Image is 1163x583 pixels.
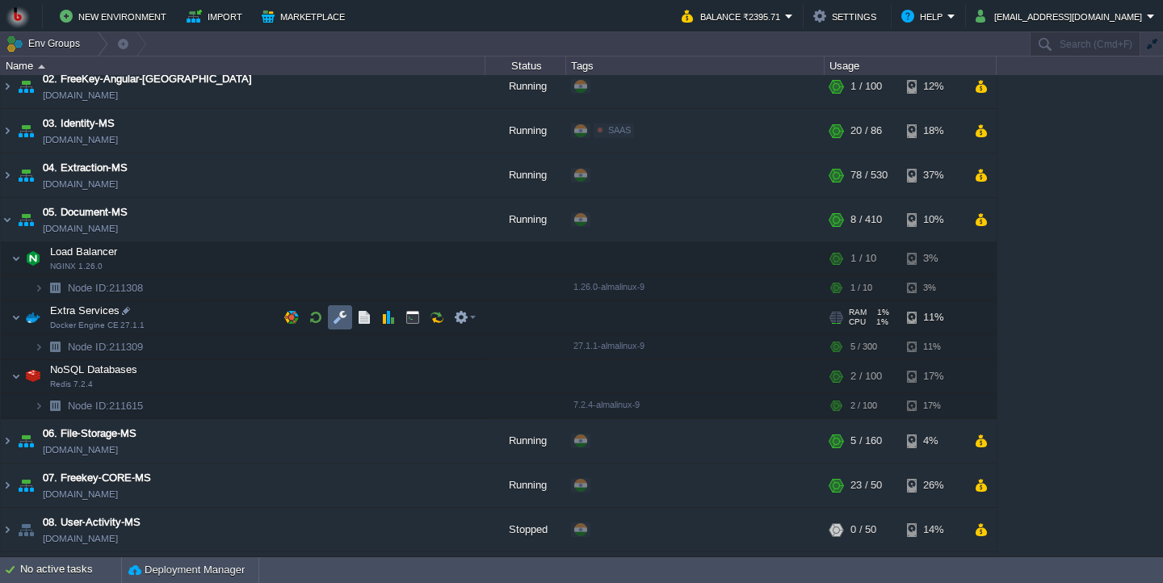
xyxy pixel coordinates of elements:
[11,360,21,392] img: AMDAwAAAACH5BAEAAAAALAAAAAABAAEAAAICRAEAOw==
[825,57,996,75] div: Usage
[1,198,14,241] img: AMDAwAAAACH5BAEAAAAALAAAAAABAAEAAAICRAEAOw==
[850,109,882,153] div: 20 / 86
[15,508,37,552] img: AMDAwAAAACH5BAEAAAAALAAAAAABAAEAAAICRAEAOw==
[485,153,566,197] div: Running
[907,393,959,418] div: 17%
[22,242,44,275] img: AMDAwAAAACH5BAEAAAAALAAAAAABAAEAAAICRAEAOw==
[873,308,889,317] span: 1%
[262,6,350,26] button: Marketplace
[907,275,959,300] div: 3%
[43,132,118,148] a: [DOMAIN_NAME]
[813,6,881,26] button: Settings
[1,65,14,108] img: AMDAwAAAACH5BAEAAAAALAAAAAABAAEAAAICRAEAOw==
[68,341,109,353] span: Node ID:
[907,109,959,153] div: 18%
[573,282,644,291] span: 1.26.0-almalinux-9
[128,562,245,578] button: Deployment Manager
[44,275,66,300] img: AMDAwAAAACH5BAEAAAAALAAAAAABAAEAAAICRAEAOw==
[850,198,882,241] div: 8 / 410
[849,308,867,317] span: RAM
[68,282,109,294] span: Node ID:
[2,57,485,75] div: Name
[15,463,37,507] img: AMDAwAAAACH5BAEAAAAALAAAAAABAAEAAAICRAEAOw==
[66,340,145,354] span: 211309
[872,317,888,327] span: 1%
[682,6,785,26] button: Balance ₹2395.71
[1,109,14,153] img: AMDAwAAAACH5BAEAAAAALAAAAAABAAEAAAICRAEAOw==
[486,57,565,75] div: Status
[1,153,14,197] img: AMDAwAAAACH5BAEAAAAALAAAAAABAAEAAAICRAEAOw==
[43,160,128,176] a: 04. Extraction-MS
[907,463,959,507] div: 26%
[485,419,566,463] div: Running
[38,65,45,69] img: AMDAwAAAACH5BAEAAAAALAAAAAABAAEAAAICRAEAOw==
[850,360,882,392] div: 2 / 100
[43,176,118,192] a: [DOMAIN_NAME]
[34,393,44,418] img: AMDAwAAAACH5BAEAAAAALAAAAAABAAEAAAICRAEAOw==
[907,360,959,392] div: 17%
[48,304,122,317] a: Extra ServicesDocker Engine CE 27.1.1
[850,65,882,108] div: 1 / 100
[485,508,566,552] div: Stopped
[907,419,959,463] div: 4%
[976,6,1147,26] button: [EMAIL_ADDRESS][DOMAIN_NAME]
[66,399,145,413] a: Node ID:211615
[1,508,14,552] img: AMDAwAAAACH5BAEAAAAALAAAAAABAAEAAAICRAEAOw==
[11,242,21,275] img: AMDAwAAAACH5BAEAAAAALAAAAAABAAEAAAICRAEAOw==
[850,334,877,359] div: 5 / 300
[43,470,151,486] a: 07. Freekey-CORE-MS
[1,419,14,463] img: AMDAwAAAACH5BAEAAAAALAAAAAABAAEAAAICRAEAOw==
[43,514,141,531] a: 08. User-Activity-MS
[11,301,21,333] img: AMDAwAAAACH5BAEAAAAALAAAAAABAAEAAAICRAEAOw==
[34,275,44,300] img: AMDAwAAAACH5BAEAAAAALAAAAAABAAEAAAICRAEAOw==
[901,6,947,26] button: Help
[907,334,959,359] div: 11%
[850,153,888,197] div: 78 / 530
[907,301,959,333] div: 11%
[850,419,882,463] div: 5 / 160
[48,245,120,258] a: Load BalancerNGINX 1.26.0
[43,442,118,458] a: [DOMAIN_NAME]
[850,242,876,275] div: 1 / 10
[849,317,866,327] span: CPU
[43,115,115,132] a: 03. Identity-MS
[850,463,882,507] div: 23 / 50
[43,87,118,103] a: [DOMAIN_NAME]
[34,334,44,359] img: AMDAwAAAACH5BAEAAAAALAAAAAABAAEAAAICRAEAOw==
[907,508,959,552] div: 14%
[66,340,145,354] a: Node ID:211309
[43,486,118,502] a: [DOMAIN_NAME]
[44,334,66,359] img: AMDAwAAAACH5BAEAAAAALAAAAAABAAEAAAICRAEAOw==
[15,153,37,197] img: AMDAwAAAACH5BAEAAAAALAAAAAABAAEAAAICRAEAOw==
[43,71,252,87] a: 02. FreeKey-Angular-[GEOGRAPHIC_DATA]
[66,281,145,295] span: 211308
[50,321,145,330] span: Docker Engine CE 27.1.1
[44,393,66,418] img: AMDAwAAAACH5BAEAAAAALAAAAAABAAEAAAICRAEAOw==
[43,426,136,442] a: 06. File-Storage-MS
[567,57,824,75] div: Tags
[15,109,37,153] img: AMDAwAAAACH5BAEAAAAALAAAAAABAAEAAAICRAEAOw==
[850,393,877,418] div: 2 / 100
[43,204,128,220] a: 05. Document-MS
[187,6,247,26] button: Import
[50,262,103,271] span: NGINX 1.26.0
[20,557,121,583] div: No active tasks
[6,32,86,55] button: Env Groups
[48,245,120,258] span: Load Balancer
[6,4,30,28] img: Bitss Techniques
[43,531,118,547] a: [DOMAIN_NAME]
[485,463,566,507] div: Running
[485,198,566,241] div: Running
[907,153,959,197] div: 37%
[43,220,118,237] a: [DOMAIN_NAME]
[66,281,145,295] a: Node ID:211308
[15,198,37,241] img: AMDAwAAAACH5BAEAAAAALAAAAAABAAEAAAICRAEAOw==
[50,380,93,389] span: Redis 7.2.4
